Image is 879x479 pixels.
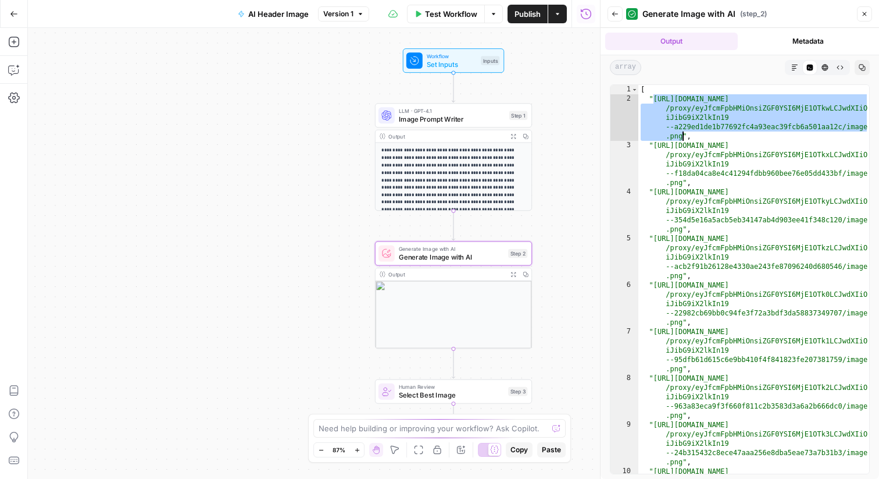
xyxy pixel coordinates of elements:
[388,132,504,140] div: Output
[399,390,504,400] span: Select Best Image
[407,5,484,23] button: Test Workflow
[509,111,527,120] div: Step 1
[510,445,528,455] span: Copy
[452,211,455,240] g: Edge from step_1 to step_2
[542,445,561,455] span: Paste
[375,242,532,349] div: Generate Image with AIGenerate Image with AIStep 2Output
[425,8,477,20] span: Test Workflow
[610,141,638,187] div: 3
[333,445,345,455] span: 87%
[427,59,477,69] span: Set Inputs
[610,281,638,327] div: 6
[610,420,638,467] div: 9
[642,8,735,20] span: Generate Image with AI
[610,187,638,234] div: 4
[375,379,532,404] div: Human ReviewSelect Best ImageStep 3
[610,85,638,94] div: 1
[323,9,353,19] span: Version 1
[742,33,875,50] button: Metadata
[231,5,316,23] button: AI Header Image
[537,442,566,457] button: Paste
[610,327,638,374] div: 7
[610,94,638,141] div: 2
[740,9,767,19] span: ( step_2 )
[610,234,638,281] div: 5
[248,8,309,20] span: AI Header Image
[399,114,505,124] span: Image Prompt Writer
[508,249,527,258] div: Step 2
[452,349,455,378] g: Edge from step_2 to step_3
[506,442,533,457] button: Copy
[514,8,541,20] span: Publish
[399,245,504,253] span: Generate Image with AI
[399,383,504,391] span: Human Review
[452,73,455,102] g: Edge from start to step_1
[605,33,738,50] button: Output
[399,252,504,262] span: Generate Image with AI
[376,281,532,349] img: image.png%22]
[388,270,504,278] div: Output
[508,387,527,396] div: Step 3
[399,107,505,115] span: LLM · GPT-4.1
[427,52,477,60] span: Workflow
[508,5,548,23] button: Publish
[610,60,641,75] span: array
[610,374,638,420] div: 8
[481,56,499,65] div: Inputs
[631,85,638,94] span: Toggle code folding, rows 1 through 12
[318,6,369,22] button: Version 1
[375,48,532,73] div: WorkflowSet InputsInputs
